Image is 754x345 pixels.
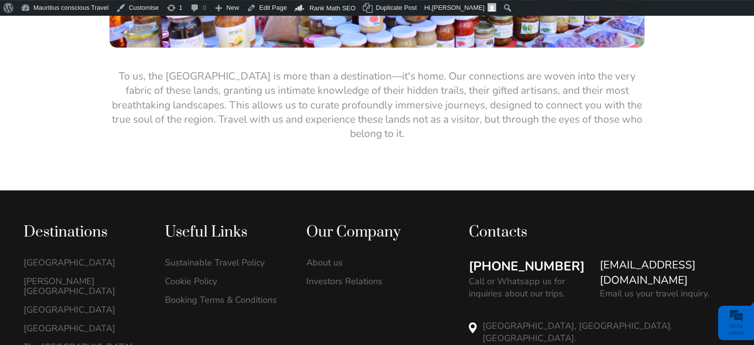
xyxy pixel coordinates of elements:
a: Booking Terms & Conditions [165,295,286,305]
p: Call or Whatsapp us for inquiries about our trips. [469,275,590,300]
p: Email us your travel inquiry. [600,288,709,300]
div: We're offline [721,323,752,337]
a: [EMAIL_ADDRESS][DOMAIN_NAME] [600,258,730,288]
a: [GEOGRAPHIC_DATA] [24,305,144,315]
a: Cookie Policy [165,276,286,286]
a: Investors Relations [306,276,427,286]
p: To us, the [GEOGRAPHIC_DATA] is more than a destination—it's home. Our connections are woven into... [109,69,645,141]
div: Contacts [469,223,730,242]
a: [PHONE_NUMBER] [469,258,585,275]
a: [PERSON_NAME][GEOGRAPHIC_DATA] [24,276,144,296]
div: Our Company [306,223,427,242]
a: Sustainable Travel Policy [165,258,286,267]
a: About us [306,258,427,267]
a: [GEOGRAPHIC_DATA] [24,323,144,333]
div: Destinations [24,223,144,242]
p: [GEOGRAPHIC_DATA], [GEOGRAPHIC_DATA]. [GEOGRAPHIC_DATA]. [483,320,730,345]
a: [GEOGRAPHIC_DATA] [24,258,144,267]
span: [PERSON_NAME] [432,4,485,11]
span: Rank Math SEO [309,4,355,12]
div: Useful Links [165,223,286,242]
